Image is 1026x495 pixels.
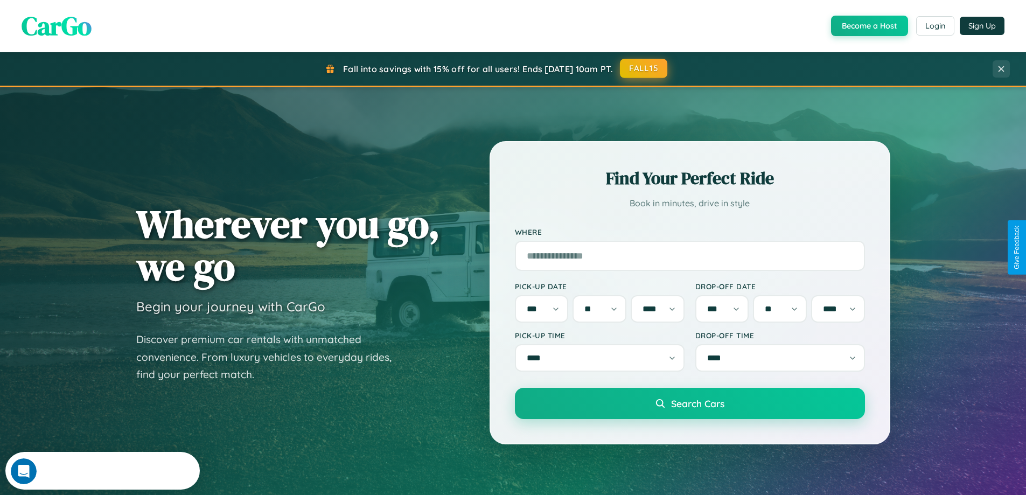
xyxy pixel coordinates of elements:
label: Drop-off Time [695,331,865,340]
button: FALL15 [620,59,667,78]
h3: Begin your journey with CarGo [136,298,325,315]
div: Give Feedback [1013,226,1021,269]
label: Drop-off Date [695,282,865,291]
p: Book in minutes, drive in style [515,196,865,211]
iframe: Intercom live chat [11,458,37,484]
label: Pick-up Date [515,282,685,291]
span: CarGo [22,8,92,44]
label: Where [515,227,865,236]
span: Fall into savings with 15% off for all users! Ends [DATE] 10am PT. [343,64,613,74]
button: Login [916,16,954,36]
h1: Wherever you go, we go [136,203,440,288]
iframe: Intercom live chat discovery launcher [5,452,200,490]
button: Sign Up [960,17,1004,35]
p: Discover premium car rentals with unmatched convenience. From luxury vehicles to everyday rides, ... [136,331,406,384]
button: Search Cars [515,388,865,419]
h2: Find Your Perfect Ride [515,166,865,190]
span: Search Cars [671,398,724,409]
button: Become a Host [831,16,908,36]
label: Pick-up Time [515,331,685,340]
